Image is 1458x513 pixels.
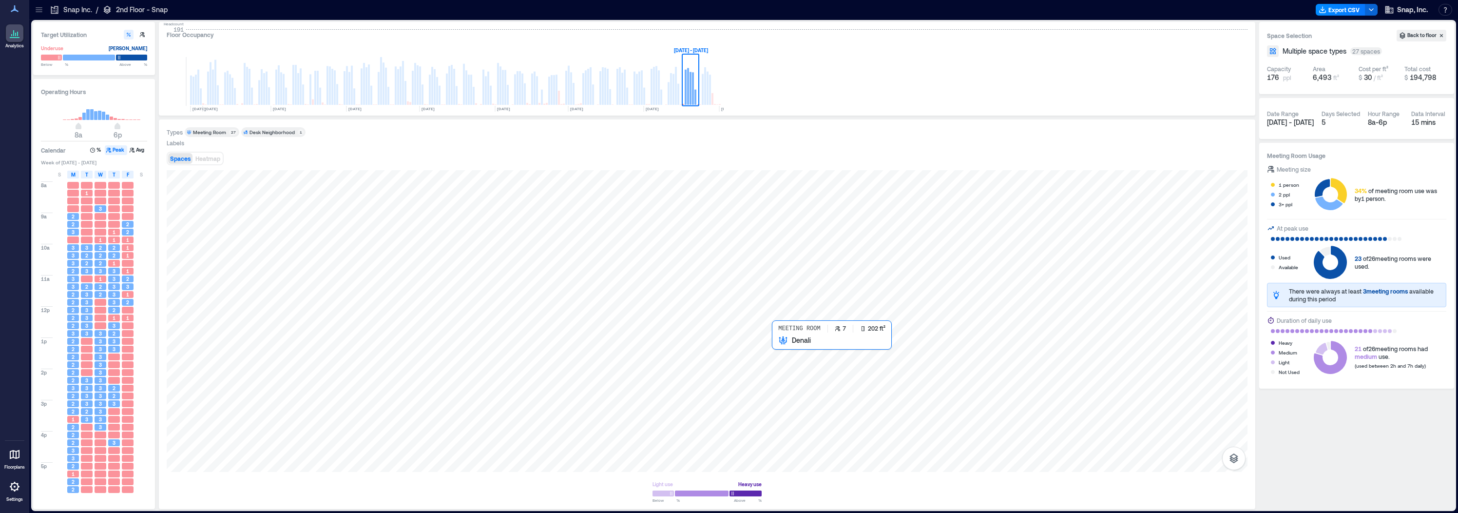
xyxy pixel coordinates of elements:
h3: Space Selection [1267,31,1397,40]
span: S [58,171,61,178]
span: 4p [41,432,47,438]
span: 3 [113,291,115,298]
div: of 26 meeting rooms were used. [1355,255,1446,270]
text: [DATE] [570,106,583,111]
span: Multiple space types [1283,46,1346,56]
text: [DATE] [348,106,362,111]
span: medium [1355,353,1377,360]
h3: Target Utilization [41,30,147,39]
span: 2 [99,283,102,290]
span: 3 [72,447,75,454]
span: 194,798 [1410,73,1436,81]
div: 27 spaces [1350,47,1382,55]
span: 2p [41,369,47,376]
h3: Operating Hours [41,87,147,97]
p: / [96,5,98,15]
span: 2 [99,252,102,259]
span: 2 [72,213,75,220]
span: 3 [99,393,102,399]
span: 1 [99,237,102,243]
div: 2 ppl [1279,190,1290,199]
span: 2 [72,221,75,228]
span: 3 [99,354,102,360]
span: 3 [99,268,102,275]
span: 3 [113,322,115,329]
span: / ft² [1374,74,1383,81]
span: 1 [126,237,129,243]
span: 3 [72,229,75,236]
span: 1 [113,229,115,236]
span: 3 [113,276,115,282]
span: 3 [99,361,102,368]
span: 1 [126,268,129,275]
text: [DATE] [205,106,218,111]
span: 2 [113,393,115,399]
span: 3 [99,346,102,353]
span: 11a [41,276,50,282]
span: 2 [72,268,75,275]
span: 6p [114,131,122,139]
span: 3 [113,268,115,275]
a: Analytics [2,21,27,52]
span: 1 [99,276,102,282]
button: % [89,145,104,155]
span: 3 meeting rooms [1363,288,1408,295]
span: 3p [41,400,47,407]
button: Avg [128,145,147,155]
span: 2 [72,361,75,368]
div: Light use [652,479,673,489]
div: Labels [167,139,184,147]
div: Data Interval [1411,110,1445,118]
text: [DATE] [422,106,435,111]
div: Used [1279,253,1290,262]
span: 2 [72,299,75,306]
span: 2 [72,322,75,329]
span: Above % [119,61,147,67]
span: Below % [652,497,680,503]
span: 1 [85,190,88,197]
span: 2 [72,439,75,446]
span: 3 [85,416,88,423]
div: 3+ ppl [1279,199,1292,209]
span: 2 [72,307,75,314]
span: 3 [126,283,129,290]
span: 2 [99,260,102,267]
span: 9a [41,213,47,220]
span: 2 [72,315,75,321]
div: 1 [298,129,304,135]
button: Heatmap [193,153,222,164]
div: Duration of daily use [1277,316,1332,325]
div: Available [1279,262,1298,272]
p: Floorplans [4,464,25,470]
text: [DATE] [192,106,206,111]
span: 2 [126,229,129,236]
span: 2 [72,393,75,399]
span: 3 [113,439,115,446]
h3: Meeting Room Usage [1267,151,1446,160]
span: 2 [72,377,75,384]
span: 2 [85,260,88,267]
span: 3 [72,276,75,282]
span: 3 [72,330,75,337]
div: Desk Neighborhood [249,129,295,136]
span: 2 [72,486,75,493]
span: M [71,171,76,178]
span: 3 [72,455,75,462]
text: [DATE] [497,106,510,111]
span: 1 [72,471,75,477]
span: 2 [113,330,115,337]
div: Meeting Room [193,129,226,136]
button: Export CSV [1316,4,1365,16]
span: 3 [85,400,88,407]
div: of meeting room use was by 1 person . [1355,187,1446,202]
span: 3 [113,338,115,345]
span: 2 [72,338,75,345]
span: 3 [113,283,115,290]
span: 2 [126,276,129,282]
span: 2 [99,244,102,251]
div: Cost per ft² [1359,65,1388,73]
span: 2 [72,354,75,360]
span: 6,493 [1313,73,1331,81]
div: Date Range [1267,110,1299,118]
span: [DATE] - [DATE] [1267,118,1314,126]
